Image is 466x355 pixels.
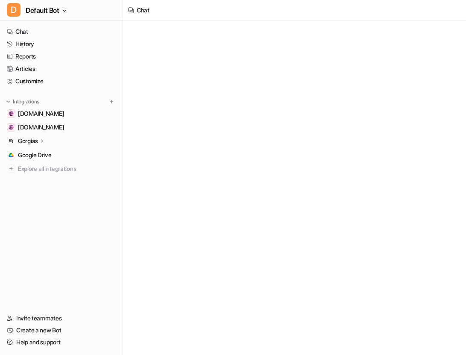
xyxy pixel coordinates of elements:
img: Google Drive [9,153,14,158]
a: History [3,38,119,50]
a: Articles [3,63,119,75]
span: D [7,3,21,17]
a: Create a new Bot [3,324,119,336]
img: help.sauna.space [9,111,14,116]
a: Explore all integrations [3,163,119,175]
img: sauna.space [9,125,14,130]
span: Google Drive [18,151,52,159]
span: Explore all integrations [18,162,116,176]
p: Gorgias [18,137,38,145]
button: Integrations [3,97,42,106]
img: Gorgias [9,138,14,144]
a: Chat [3,26,119,38]
a: Reports [3,50,119,62]
a: Help and support [3,336,119,348]
span: [DOMAIN_NAME] [18,109,64,118]
a: Customize [3,75,119,87]
img: menu_add.svg [108,99,114,105]
p: Integrations [13,98,39,105]
a: sauna.space[DOMAIN_NAME] [3,121,119,133]
img: expand menu [5,99,11,105]
a: help.sauna.space[DOMAIN_NAME] [3,108,119,120]
img: explore all integrations [7,164,15,173]
span: Default Bot [26,4,59,16]
a: Google DriveGoogle Drive [3,149,119,161]
span: [DOMAIN_NAME] [18,123,64,132]
div: Chat [137,6,149,15]
a: Invite teammates [3,312,119,324]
